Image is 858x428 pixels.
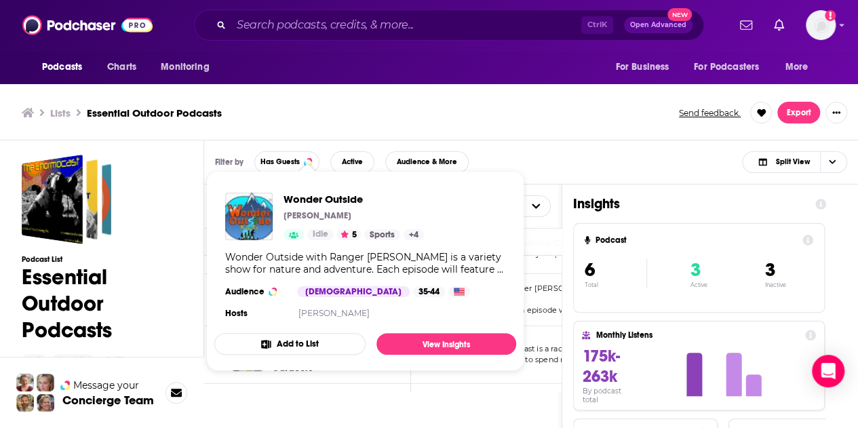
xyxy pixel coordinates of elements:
[585,258,595,281] span: 6
[37,374,54,391] img: Jules Profile
[777,102,820,123] button: Export
[582,387,638,404] h4: By podcast total
[194,9,704,41] div: Search podcasts, credits, & more...
[581,16,613,34] span: Ctrl K
[690,258,701,281] span: 3
[99,355,132,366] div: [DATE]
[624,17,693,33] button: Open AdvancedNew
[685,54,779,80] button: open menu
[596,330,799,340] h4: Monthly Listens
[37,394,54,412] img: Barbara Profile
[630,22,686,28] span: Open Advanced
[667,8,692,21] span: New
[585,281,646,288] p: Total
[22,12,153,38] img: Podchaser - Follow, Share and Rate Podcasts
[214,333,366,355] button: Add to List
[806,10,836,40] img: User Profile
[825,10,836,21] svg: Add a profile image
[342,158,363,166] span: Active
[225,286,286,297] h3: Audience
[364,229,400,240] a: Sports
[422,344,628,353] span: G.O. Get Outside: The Podcast is a radio-style interview
[404,229,424,240] a: +4
[330,151,374,173] button: Active
[615,58,669,77] span: For Business
[582,346,619,387] span: 175k-263k
[42,58,82,77] span: Podcasts
[825,102,847,123] button: Show More Button
[107,58,136,77] span: Charts
[675,107,745,119] button: Send feedback.
[297,286,410,297] div: [DEMOGRAPHIC_DATA]
[151,54,227,80] button: open menu
[307,229,334,240] a: Idle
[313,228,328,241] span: Idle
[413,286,445,297] div: 35-44
[73,378,139,392] span: Message your
[215,157,243,167] h3: Filter by
[573,195,804,212] h1: Insights
[768,14,789,37] a: Show notifications dropdown
[225,251,505,275] div: Wonder Outside with Ranger [PERSON_NAME] is a variety show for nature and adventure. Each episode...
[422,284,643,304] span: Wonder Outside with Ranger [PERSON_NAME] is a variety show for
[260,158,300,166] span: Has Guests
[735,14,758,37] a: Show notifications dropdown
[22,264,182,343] h1: Essential Outdoor Podcasts
[22,354,46,366] div: 0
[161,58,209,77] span: Monitoring
[225,308,248,319] h4: Hosts
[385,151,469,173] button: Audience & More
[742,151,847,173] button: Choose View
[776,54,825,80] button: open menu
[775,158,809,166] span: Split View
[336,229,361,240] button: 5
[397,158,457,166] span: Audience & More
[690,281,707,288] p: Active
[376,333,516,355] a: View Insights
[694,58,759,77] span: For Podcasters
[596,235,797,245] h4: Podcast
[22,255,182,264] h3: Podcast List
[606,54,686,80] button: open menu
[284,193,424,206] a: Wonder Outside
[764,258,775,281] span: 3
[52,354,94,366] div: public
[254,151,319,173] button: Has Guests
[33,54,100,80] button: open menu
[16,394,34,412] img: Jon Profile
[812,355,844,387] div: Open Intercom Messenger
[22,155,111,244] a: Essential Outdoor Podcasts
[50,106,71,119] a: Lists
[806,10,836,40] span: Logged in as SarahCBreivogel
[806,10,836,40] button: Show profile menu
[16,374,34,391] img: Sydney Profile
[87,106,222,119] h3: Essential Outdoor Podcasts
[284,210,351,221] p: [PERSON_NAME]
[98,54,144,80] a: Charts
[225,193,273,240] img: Wonder Outside
[62,393,154,407] h3: Concierge Team
[298,308,369,318] a: [PERSON_NAME]
[231,14,581,36] input: Search podcasts, credits, & more...
[764,281,785,288] p: Inactive
[785,58,808,77] span: More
